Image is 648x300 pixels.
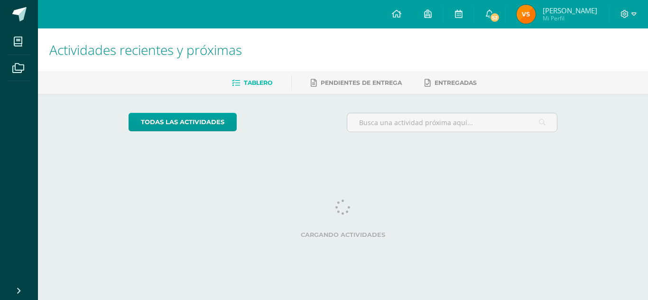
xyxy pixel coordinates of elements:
span: Mi Perfil [543,14,597,22]
a: Tablero [232,75,272,91]
span: [PERSON_NAME] [543,6,597,15]
span: 52 [490,12,500,23]
a: todas las Actividades [129,113,237,131]
img: 2cf94fa57ebd1aa74ea324be0f8bd2ee.png [517,5,536,24]
span: Pendientes de entrega [321,79,402,86]
a: Entregadas [425,75,477,91]
span: Entregadas [435,79,477,86]
a: Pendientes de entrega [311,75,402,91]
span: Tablero [244,79,272,86]
label: Cargando actividades [129,231,558,238]
input: Busca una actividad próxima aquí... [347,113,557,132]
span: Actividades recientes y próximas [49,41,242,59]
